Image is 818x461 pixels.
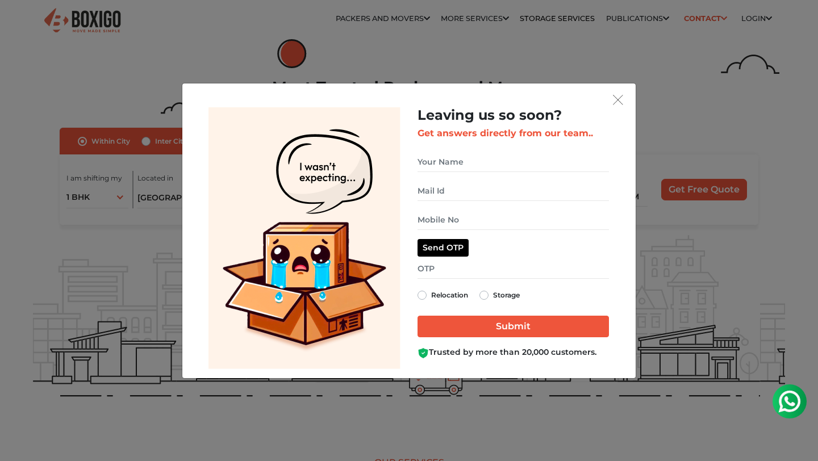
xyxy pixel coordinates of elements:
button: Send OTP [418,239,469,257]
img: Boxigo Customer Shield [418,347,429,359]
img: whatsapp-icon.svg [11,11,34,34]
label: Relocation [431,288,468,302]
label: Storage [493,288,520,302]
input: Submit [418,316,609,337]
input: Your Name [418,152,609,172]
div: Trusted by more than 20,000 customers. [418,346,609,358]
h3: Get answers directly from our team.. [418,128,609,139]
h2: Leaving us so soon? [418,107,609,124]
input: Mobile No [418,210,609,230]
img: exit [613,95,623,105]
img: Lead Welcome Image [208,107,400,369]
input: Mail Id [418,181,609,201]
input: OTP [418,259,609,279]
